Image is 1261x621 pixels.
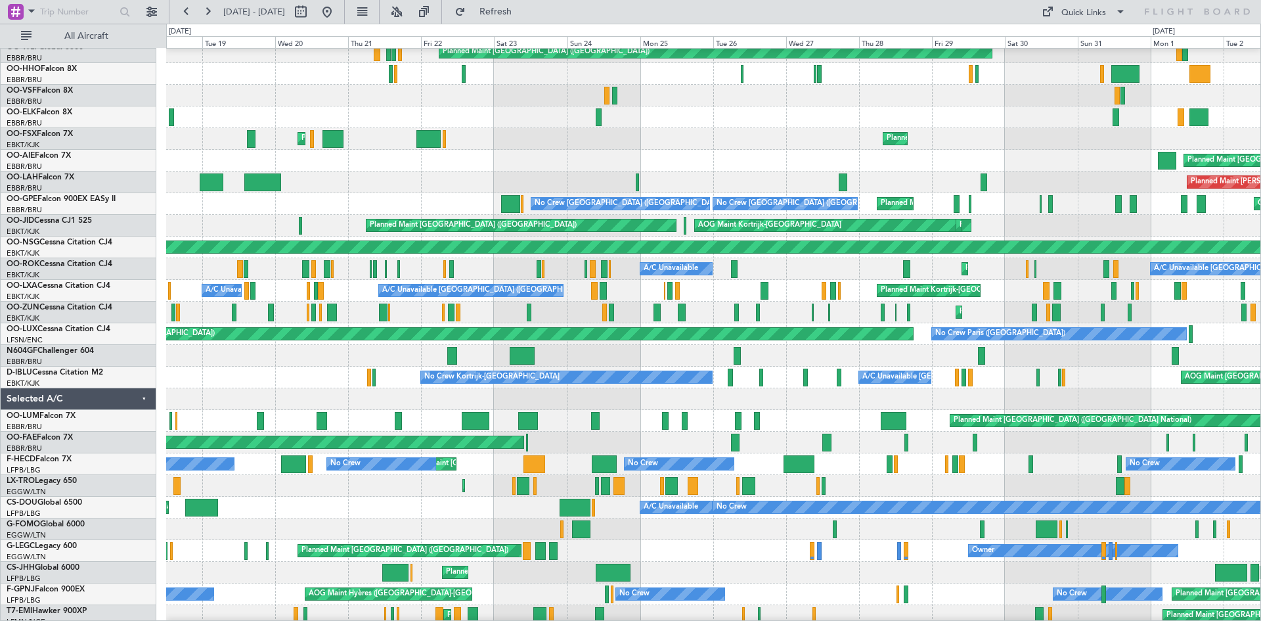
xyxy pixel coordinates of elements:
[7,542,77,550] a: G-LEGCLegacy 600
[717,194,937,214] div: No Crew [GEOGRAPHIC_DATA] ([GEOGRAPHIC_DATA] National)
[1151,36,1224,48] div: Mon 1
[7,87,73,95] a: OO-VSFFalcon 8X
[935,324,1065,344] div: No Crew Paris ([GEOGRAPHIC_DATA])
[7,304,39,311] span: OO-ZUN
[7,217,92,225] a: OO-JIDCessna CJ1 525
[7,520,85,528] a: G-FOMOGlobal 6000
[443,42,650,62] div: Planned Maint [GEOGRAPHIC_DATA] ([GEOGRAPHIC_DATA])
[275,36,348,48] div: Wed 20
[7,205,42,215] a: EBBR/BRU
[7,564,35,572] span: CS-JHH
[7,108,72,116] a: OO-ELKFalcon 8X
[382,281,627,300] div: A/C Unavailable [GEOGRAPHIC_DATA] ([GEOGRAPHIC_DATA] National)
[40,2,116,22] input: Trip Number
[7,335,43,345] a: LFSN/ENC
[7,520,40,528] span: G-FOMO
[7,530,46,540] a: EGGW/LTN
[7,130,73,138] a: OO-FSXFalcon 7X
[7,509,41,518] a: LFPB/LBG
[7,130,37,138] span: OO-FSX
[954,411,1191,430] div: Planned Maint [GEOGRAPHIC_DATA] ([GEOGRAPHIC_DATA] National)
[7,152,71,160] a: OO-AIEFalcon 7X
[7,422,42,432] a: EBBR/BRU
[7,227,39,237] a: EBKT/KJK
[7,607,87,615] a: T7-EMIHawker 900XP
[309,584,531,604] div: AOG Maint Hyères ([GEOGRAPHIC_DATA]-[GEOGRAPHIC_DATA])
[1061,7,1106,20] div: Quick Links
[7,152,35,160] span: OO-AIE
[424,367,560,387] div: No Crew Kortrijk-[GEOGRAPHIC_DATA]
[7,564,79,572] a: CS-JHHGlobal 6000
[7,487,46,497] a: EGGW/LTN
[887,129,1040,149] div: Planned Maint Kortrijk-[GEOGRAPHIC_DATA]
[330,454,361,474] div: No Crew
[7,379,39,388] a: EBKT/KJK
[7,65,77,73] a: OO-HHOFalcon 8X
[7,118,42,128] a: EBBR/BRU
[7,260,112,268] a: OO-ROKCessna Citation CJ4
[421,36,494,48] div: Fri 22
[7,195,37,203] span: OO-GPE
[881,281,1034,300] div: Planned Maint Kortrijk-[GEOGRAPHIC_DATA]
[7,552,46,562] a: EGGW/LTN
[7,465,41,475] a: LFPB/LBG
[7,108,36,116] span: OO-ELK
[223,6,285,18] span: [DATE] - [DATE]
[7,369,103,377] a: D-IBLUCessna Citation M2
[7,444,42,453] a: EBBR/BRU
[468,7,523,16] span: Refresh
[7,217,34,225] span: OO-JID
[7,595,41,605] a: LFPB/LBG
[7,97,42,106] a: EBBR/BRU
[348,36,421,48] div: Thu 21
[446,563,653,582] div: Planned Maint [GEOGRAPHIC_DATA] ([GEOGRAPHIC_DATA])
[7,499,37,507] span: CS-DOU
[1153,26,1175,37] div: [DATE]
[7,75,42,85] a: EBBR/BRU
[7,412,39,420] span: OO-LUM
[7,412,76,420] a: OO-LUMFalcon 7X
[7,357,42,367] a: EBBR/BRU
[1130,454,1160,474] div: No Crew
[449,1,527,22] button: Refresh
[7,477,77,485] a: LX-TROLegacy 650
[14,26,143,47] button: All Aircraft
[535,194,755,214] div: No Crew [GEOGRAPHIC_DATA] ([GEOGRAPHIC_DATA] National)
[859,36,932,48] div: Thu 28
[972,541,994,561] div: Owner
[7,325,37,333] span: OO-LUX
[717,497,747,517] div: No Crew
[7,586,35,593] span: F-GPNJ
[1057,584,1087,604] div: No Crew
[7,434,73,442] a: OO-FAEFalcon 7X
[7,260,39,268] span: OO-ROK
[7,270,39,280] a: EBKT/KJK
[644,497,698,517] div: A/C Unavailable
[7,53,42,63] a: EBBR/BRU
[960,302,1113,322] div: Planned Maint Kortrijk-[GEOGRAPHIC_DATA]
[202,36,275,48] div: Tue 19
[7,347,94,355] a: N604GFChallenger 604
[370,216,577,235] div: Planned Maint [GEOGRAPHIC_DATA] ([GEOGRAPHIC_DATA])
[7,455,35,463] span: F-HECD
[7,65,41,73] span: OO-HHO
[644,259,698,279] div: A/C Unavailable
[713,36,786,48] div: Tue 26
[7,586,85,593] a: F-GPNJFalcon 900EX
[7,162,42,172] a: EBBR/BRU
[7,455,72,463] a: F-HECDFalcon 7X
[7,347,37,355] span: N604GF
[7,239,112,246] a: OO-NSGCessna Citation CJ4
[567,36,640,48] div: Sun 24
[640,36,713,48] div: Mon 25
[881,194,1118,214] div: Planned Maint [GEOGRAPHIC_DATA] ([GEOGRAPHIC_DATA] National)
[7,140,39,150] a: EBKT/KJK
[965,259,1118,279] div: Planned Maint Kortrijk-[GEOGRAPHIC_DATA]
[628,454,658,474] div: No Crew
[7,325,110,333] a: OO-LUXCessna Citation CJ4
[301,541,508,561] div: Planned Maint [GEOGRAPHIC_DATA] ([GEOGRAPHIC_DATA])
[7,195,116,203] a: OO-GPEFalcon 900EX EASy II
[1035,1,1132,22] button: Quick Links
[7,173,74,181] a: OO-LAHFalcon 7X
[7,369,32,377] span: D-IBLU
